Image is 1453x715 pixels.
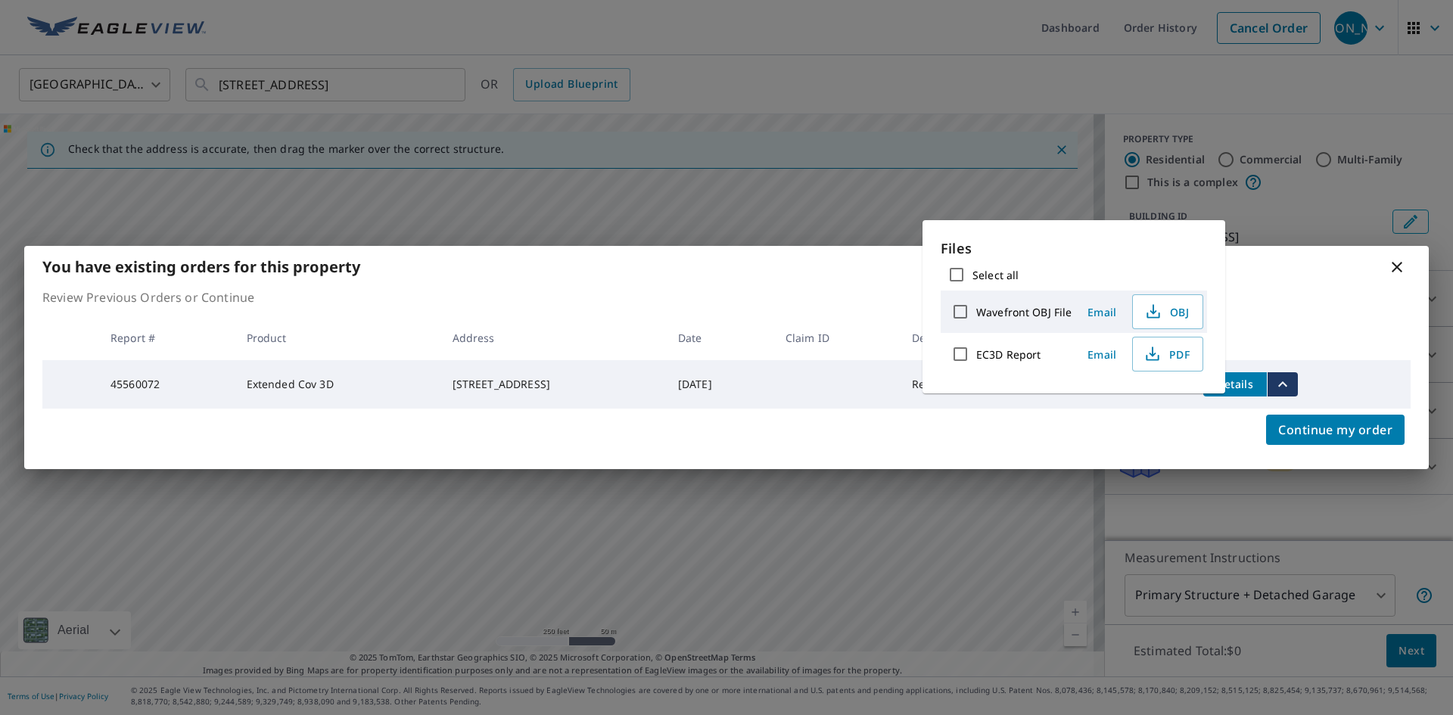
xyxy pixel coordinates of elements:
[1278,419,1392,440] span: Continue my order
[976,347,1041,362] label: EC3D Report
[1267,372,1298,396] button: filesDropdownBtn-45560072
[1142,303,1190,321] span: OBJ
[773,316,900,360] th: Claim ID
[98,316,235,360] th: Report #
[976,305,1072,319] label: Wavefront OBJ File
[1266,415,1405,445] button: Continue my order
[235,316,440,360] th: Product
[666,316,773,360] th: Date
[440,316,666,360] th: Address
[972,268,1019,282] label: Select all
[1203,372,1267,396] button: detailsBtn-45560072
[453,377,654,392] div: [STREET_ADDRESS]
[1142,345,1190,363] span: PDF
[42,288,1411,306] p: Review Previous Orders or Continue
[235,360,440,409] td: Extended Cov 3D
[1132,294,1203,329] button: OBJ
[941,238,1207,259] p: Files
[900,316,1022,360] th: Delivery
[900,360,1022,409] td: Regular
[1212,377,1258,391] span: Details
[1132,337,1203,371] button: PDF
[98,360,235,409] td: 45560072
[1084,305,1120,319] span: Email
[666,360,773,409] td: [DATE]
[1078,300,1126,324] button: Email
[1084,347,1120,362] span: Email
[1078,343,1126,366] button: Email
[42,256,360,277] b: You have existing orders for this property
